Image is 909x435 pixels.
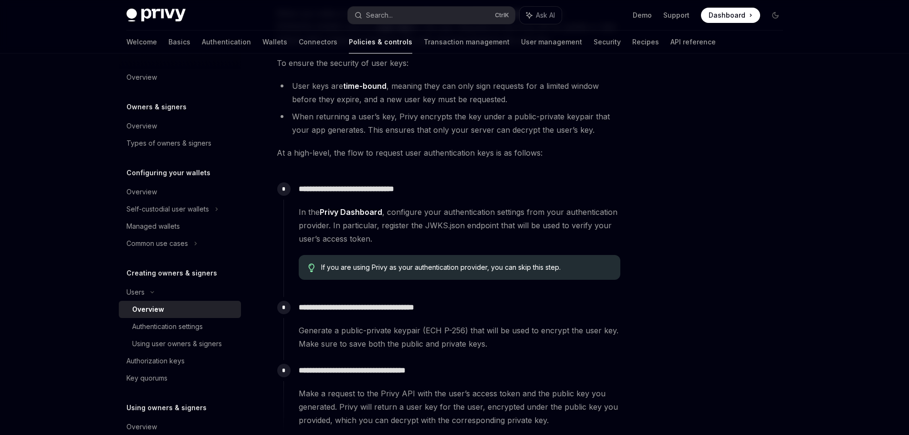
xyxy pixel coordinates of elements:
a: Transaction management [424,31,510,53]
a: Using user owners & signers [119,335,241,352]
div: Overview [126,72,157,83]
li: User keys are , meaning they can only sign requests for a limited window before they expire, and ... [277,79,621,106]
div: Managed wallets [126,221,180,232]
div: Authorization keys [126,355,185,367]
h5: Using owners & signers [126,402,207,414]
a: Privy Dashboard [320,207,382,217]
a: Key quorums [119,370,241,387]
a: Welcome [126,31,157,53]
a: Support [663,11,690,20]
span: Dashboard [709,11,745,20]
h5: Configuring your wallets [126,167,210,179]
strong: time-bound [343,81,387,91]
div: Users [126,286,145,298]
a: Authentication settings [119,318,241,335]
button: Toggle dark mode [768,8,783,23]
a: API reference [670,31,716,53]
a: Overview [119,183,241,201]
a: Dashboard [701,8,760,23]
a: Policies & controls [349,31,412,53]
a: Demo [633,11,652,20]
a: Security [594,31,621,53]
span: Make a request to the Privy API with the user’s access token and the public key you generated. Pr... [299,387,620,427]
div: Key quorums [126,372,167,384]
img: dark logo [126,9,186,22]
li: When returning a user’s key, Privy encrypts the key under a public-private keypair that your app ... [277,110,621,137]
a: Overview [119,69,241,86]
a: Managed wallets [119,218,241,235]
span: Generate a public-private keypair (ECH P-256) that will be used to encrypt the user key. Make sur... [299,324,620,350]
span: Ask AI [536,11,555,20]
button: Ask AI [520,7,562,24]
a: Basics [168,31,190,53]
a: Connectors [299,31,337,53]
span: Ctrl K [495,11,509,19]
div: Overview [126,421,157,433]
a: Authentication [202,31,251,53]
svg: Tip [308,264,315,272]
span: At a high-level, the flow to request user authentication keys is as follows: [277,146,621,159]
a: Wallets [262,31,287,53]
a: Types of owners & signers [119,135,241,152]
a: Overview [119,117,241,135]
div: Authentication settings [132,321,203,332]
div: Overview [126,120,157,132]
span: If you are using Privy as your authentication provider, you can skip this step. [321,263,611,272]
span: To ensure the security of user keys: [277,56,621,70]
a: Overview [119,301,241,318]
div: Self-custodial user wallets [126,203,209,215]
div: Common use cases [126,238,188,249]
h5: Owners & signers [126,101,187,113]
button: Search...CtrlK [348,7,515,24]
h5: Creating owners & signers [126,267,217,279]
div: Using user owners & signers [132,338,222,350]
a: Recipes [632,31,659,53]
a: User management [521,31,582,53]
span: In the , configure your authentication settings from your authentication provider. In particular,... [299,205,620,245]
div: Search... [366,10,393,21]
div: Overview [126,186,157,198]
div: Overview [132,304,164,315]
a: Authorization keys [119,352,241,370]
div: Types of owners & signers [126,138,211,149]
